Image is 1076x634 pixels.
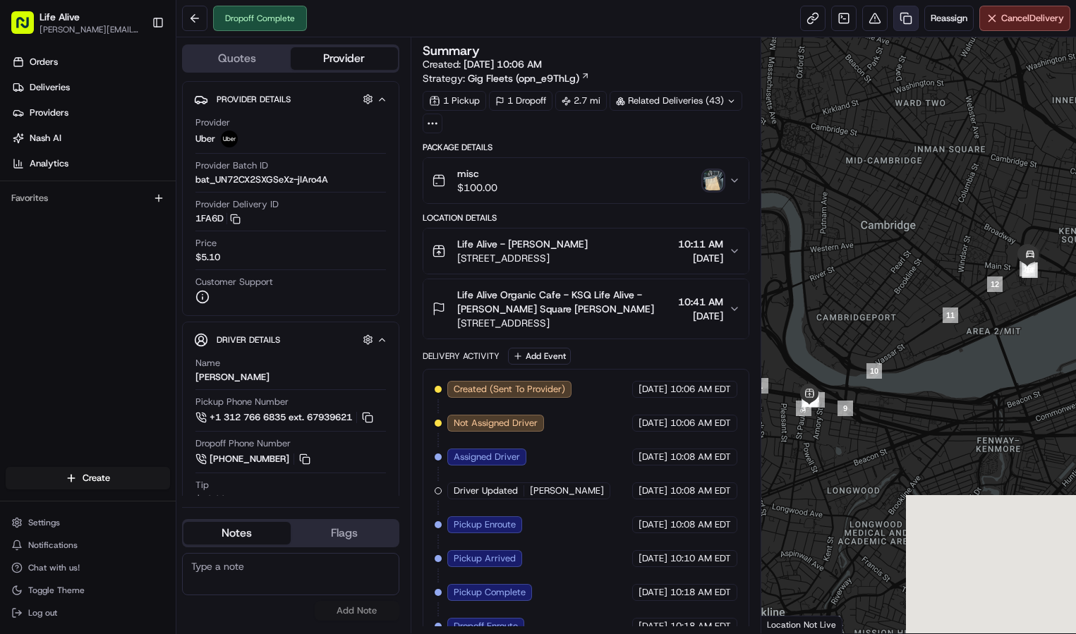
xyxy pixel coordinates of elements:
[468,71,590,85] a: Gig Fleets (opn_e9ThLg)
[464,58,542,71] span: [DATE] 10:06 AM
[943,307,958,323] div: 11
[457,251,588,265] span: [STREET_ADDRESS]
[809,392,825,408] div: 8
[931,12,967,25] span: Reassign
[670,383,731,396] span: 10:06 AM EDT
[670,586,731,599] span: 10:18 AM EDT
[6,603,170,623] button: Log out
[508,348,571,365] button: Add Event
[194,87,387,111] button: Provider Details
[639,484,667,497] span: [DATE]
[30,157,68,170] span: Analytics
[670,417,731,429] span: 10:06 AM EDT
[639,383,667,396] span: [DATE]
[291,47,398,70] button: Provider
[194,328,387,351] button: Driver Details
[6,187,170,209] div: Favorites
[195,451,313,467] a: [PHONE_NUMBER]
[195,437,291,450] span: Dropoff Phone Number
[703,171,723,190] img: photo_proof_of_delivery image
[987,276,1003,292] div: 12
[457,181,497,195] span: $100.00
[210,411,352,424] span: +1 312 766 6835 ext. 67939621
[423,91,486,111] div: 1 Pickup
[195,159,268,172] span: Provider Batch ID
[670,620,731,633] span: 10:18 AM EDT
[468,71,579,85] span: Gig Fleets (opn_e9ThLg)
[639,620,667,633] span: [DATE]
[195,371,270,384] div: [PERSON_NAME]
[979,6,1070,31] button: CancelDelivery
[423,158,749,203] button: misc$100.00photo_proof_of_delivery image
[195,133,215,145] span: Uber
[423,44,480,57] h3: Summary
[454,383,565,396] span: Created (Sent To Provider)
[454,552,516,565] span: Pickup Arrived
[761,616,842,633] div: Location Not Live
[6,152,176,175] a: Analytics
[1022,262,1038,278] div: 13
[28,517,60,528] span: Settings
[6,580,170,600] button: Toggle Theme
[183,47,291,70] button: Quotes
[454,484,518,497] span: Driver Updated
[195,212,241,225] button: 1FA6D
[40,10,80,24] button: Life Alive
[217,334,280,346] span: Driver Details
[423,279,749,339] button: Life Alive Organic Cafe - KSQ Life Alive - [PERSON_NAME] Square [PERSON_NAME][STREET_ADDRESS]10:4...
[195,276,273,288] span: Customer Support
[40,24,140,35] span: [PERSON_NAME][EMAIL_ADDRESS][DOMAIN_NAME]
[30,81,70,94] span: Deliveries
[6,467,170,489] button: Create
[423,142,749,153] div: Package Details
[195,198,279,211] span: Provider Delivery ID
[195,116,230,129] span: Provider
[30,106,68,119] span: Providers
[670,484,731,497] span: 10:08 AM EDT
[454,518,516,531] span: Pickup Enroute
[454,417,538,429] span: Not Assigned Driver
[6,535,170,555] button: Notifications
[28,562,80,573] span: Chat with us!
[454,451,520,463] span: Assigned Driver
[802,391,817,407] div: 6
[753,378,768,394] div: 1
[802,391,818,407] div: 7
[457,288,672,316] span: Life Alive Organic Cafe - KSQ Life Alive - [PERSON_NAME] Square [PERSON_NAME]
[217,94,291,105] span: Provider Details
[457,237,588,251] span: Life Alive - [PERSON_NAME]
[670,451,731,463] span: 10:08 AM EDT
[639,552,667,565] span: [DATE]
[423,228,749,274] button: Life Alive - [PERSON_NAME][STREET_ADDRESS]10:11 AM[DATE]
[6,127,176,150] a: Nash AI
[866,363,882,379] div: 10
[221,130,238,147] img: uber-new-logo.jpeg
[30,132,61,145] span: Nash AI
[183,522,291,544] button: Notes
[678,295,723,309] span: 10:41 AM
[423,350,500,362] div: Delivery Activity
[195,479,209,492] span: Tip
[291,522,398,544] button: Flags
[195,493,226,506] div: $10.00
[6,558,170,578] button: Chat with us!
[678,237,723,251] span: 10:11 AM
[454,586,526,599] span: Pickup Complete
[195,173,328,186] span: bat_UN72CX2SXGSeXz-jIAro4A
[678,251,723,265] span: [DATE]
[1020,261,1035,276] div: 15
[555,91,607,111] div: 2.7 mi
[210,453,289,465] span: [PHONE_NUMBER]
[6,76,176,99] a: Deliveries
[28,585,85,596] span: Toggle Theme
[1001,12,1064,25] span: Cancel Delivery
[195,396,289,408] span: Pickup Phone Number
[610,91,742,111] div: Related Deliveries (43)
[530,484,604,497] span: [PERSON_NAME]
[678,309,723,323] span: [DATE]
[195,410,375,425] a: +1 312 766 6835 ext. 67939621
[457,166,497,181] span: misc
